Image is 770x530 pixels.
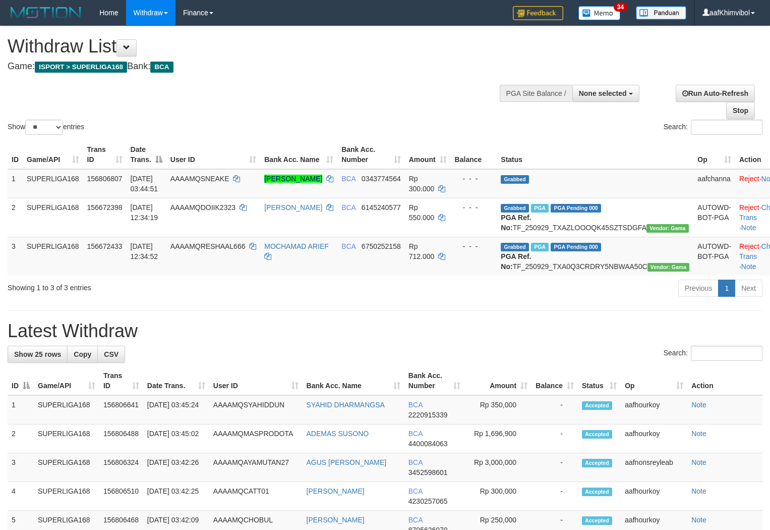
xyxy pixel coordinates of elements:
td: 2 [8,425,34,453]
a: Next [735,280,762,297]
span: ISPORT > SUPERLIGA168 [35,62,127,73]
b: PGA Ref. No: [501,214,531,232]
td: [DATE] 03:42:25 [143,482,209,511]
input: Search: [691,346,762,361]
a: Reject [739,203,759,211]
span: BCA [341,203,356,211]
th: Status: activate to sort column ascending [578,366,621,395]
a: ADEMAS SUSONO [307,430,369,438]
span: Accepted [582,401,612,410]
a: Note [741,224,756,232]
img: Feedback.jpg [513,6,563,20]
a: Run Auto-Refresh [676,85,755,102]
a: Reject [739,175,759,183]
th: User ID: activate to sort column ascending [209,366,303,395]
td: 156806488 [99,425,143,453]
td: 156806641 [99,395,143,425]
div: PGA Site Balance / [500,85,572,102]
th: Status [497,140,693,169]
span: Rp 712.000 [409,242,435,260]
a: Note [691,487,706,495]
th: Balance: activate to sort column ascending [531,366,578,395]
td: 1 [8,395,34,425]
th: Bank Acc. Number: activate to sort column ascending [337,140,405,169]
span: Show 25 rows [14,350,61,358]
td: Rp 300,000 [464,482,531,511]
span: Accepted [582,516,612,525]
span: Accepted [582,488,612,496]
div: - - - [455,174,493,184]
td: TF_250929_TXAZLOOOQK45SZTSDGFA [497,198,693,237]
h1: Latest Withdraw [8,321,762,341]
td: TF_250929_TXA0Q3CRDRY5NBWAA50C [497,237,693,276]
th: Trans ID: activate to sort column ascending [83,140,127,169]
span: Rp 300.000 [409,175,435,193]
td: Rp 1,696,900 [464,425,531,453]
span: [DATE] 12:34:52 [131,242,158,260]
span: BCA [408,516,423,524]
h1: Withdraw List [8,36,503,57]
td: 4 [8,482,34,511]
span: AAAAMQRESHAAL666 [170,242,246,250]
a: Stop [726,102,755,119]
span: BCA [408,487,423,495]
span: Copy 4230257065 to clipboard [408,497,448,505]
span: Vendor URL: https://trx31.1velocity.biz [647,263,690,272]
span: Accepted [582,459,612,467]
img: panduan.png [636,6,686,20]
span: Vendor URL: https://trx31.1velocity.biz [646,224,689,233]
td: - [531,395,578,425]
span: None selected [579,89,627,97]
a: CSV [97,346,125,363]
img: MOTION_logo.png [8,5,84,20]
a: 1 [718,280,735,297]
th: User ID: activate to sort column ascending [166,140,260,169]
td: SUPERLIGA168 [23,198,83,237]
th: Trans ID: activate to sort column ascending [99,366,143,395]
span: Copy 4400084063 to clipboard [408,440,448,448]
td: SUPERLIGA168 [23,237,83,276]
td: AAAAMQSYAHIDDUN [209,395,303,425]
label: Show entries [8,120,84,135]
input: Search: [691,120,762,135]
a: [PERSON_NAME] [264,203,322,211]
label: Search: [664,120,762,135]
td: AUTOWD-BOT-PGA [693,237,735,276]
th: Game/API: activate to sort column ascending [34,366,99,395]
span: BCA [408,430,423,438]
span: Copy 3452598601 to clipboard [408,468,448,476]
span: CSV [104,350,119,358]
td: 3 [8,237,23,276]
th: Bank Acc. Name: activate to sort column ascending [260,140,337,169]
td: SUPERLIGA168 [34,453,99,482]
th: ID [8,140,23,169]
span: BCA [341,175,356,183]
td: aafhourkoy [621,395,687,425]
th: Date Trans.: activate to sort column ascending [143,366,209,395]
td: [DATE] 03:42:26 [143,453,209,482]
td: AAAAMQAYAMUTAN27 [209,453,303,482]
span: Grabbed [501,243,529,251]
span: Copy 6750252158 to clipboard [362,242,401,250]
th: ID: activate to sort column descending [8,366,34,395]
th: Bank Acc. Name: activate to sort column ascending [303,366,404,395]
td: - [531,453,578,482]
span: Accepted [582,430,612,439]
td: [DATE] 03:45:02 [143,425,209,453]
a: Note [741,262,756,271]
td: SUPERLIGA168 [34,395,99,425]
td: 3 [8,453,34,482]
span: Grabbed [501,204,529,213]
a: Previous [678,280,719,297]
a: Reject [739,242,759,250]
td: 2 [8,198,23,237]
td: [DATE] 03:45:24 [143,395,209,425]
th: Op: activate to sort column ascending [621,366,687,395]
select: Showentries [25,120,63,135]
span: Copy 0343774564 to clipboard [362,175,401,183]
a: Note [691,401,706,409]
td: Rp 3,000,000 [464,453,531,482]
a: Copy [67,346,98,363]
td: Rp 350,000 [464,395,531,425]
td: aafhourkoy [621,482,687,511]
